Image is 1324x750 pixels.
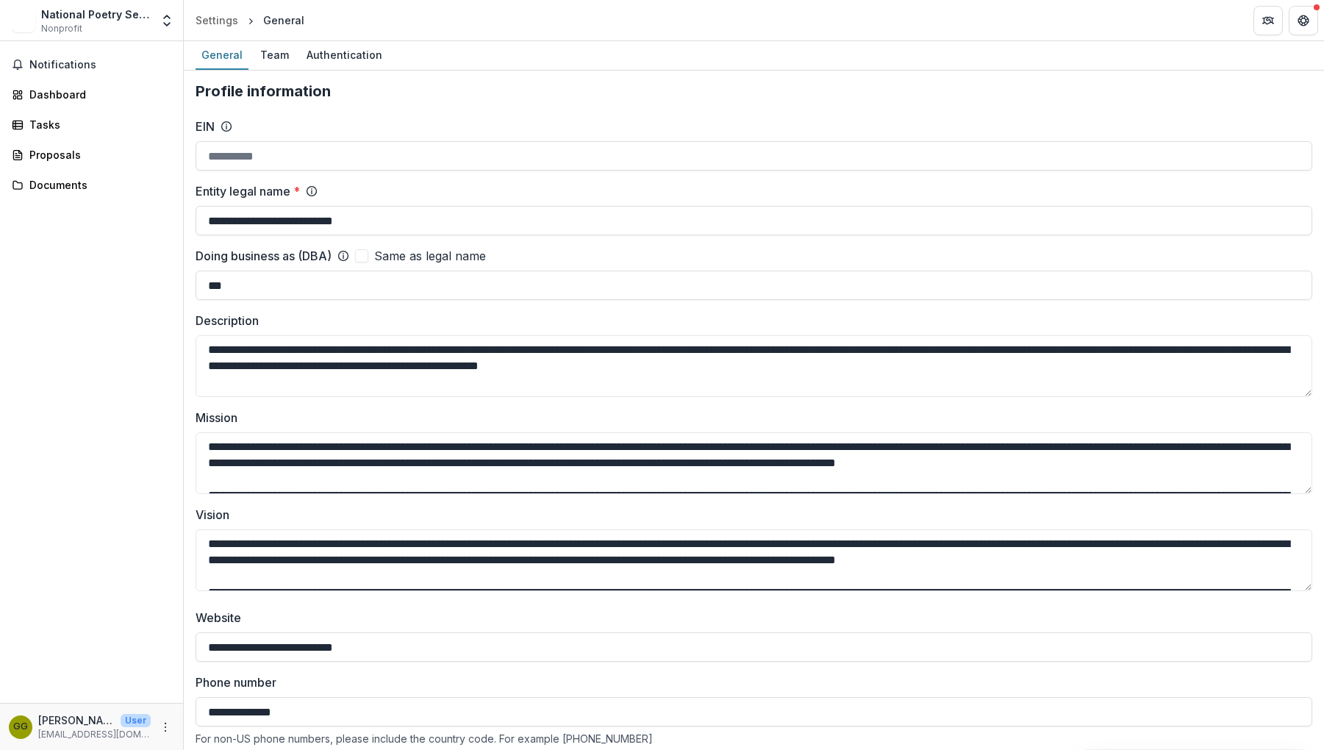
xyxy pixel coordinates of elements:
[196,312,1303,329] label: Description
[196,41,248,70] a: General
[38,712,115,728] p: [PERSON_NAME]
[121,714,151,727] p: User
[196,732,1312,745] div: For non-US phone numbers, please include the country code. For example [PHONE_NUMBER]
[157,718,174,736] button: More
[6,113,177,137] a: Tasks
[254,44,295,65] div: Team
[29,87,165,102] div: Dashboard
[196,609,1303,626] label: Website
[41,22,82,35] span: Nonprofit
[38,728,151,741] p: [EMAIL_ADDRESS][DOMAIN_NAME]
[196,506,1303,524] label: Vision
[6,53,177,76] button: Notifications
[196,409,1303,426] label: Mission
[196,44,248,65] div: General
[196,247,332,265] label: Doing business as (DBA)
[254,41,295,70] a: Team
[29,177,165,193] div: Documents
[190,10,244,31] a: Settings
[196,182,300,200] label: Entity legal name
[6,82,177,107] a: Dashboard
[190,10,310,31] nav: breadcrumb
[196,12,238,28] div: Settings
[29,117,165,132] div: Tasks
[6,143,177,167] a: Proposals
[301,41,388,70] a: Authentication
[13,722,28,732] div: Gabi Graceffo
[1253,6,1283,35] button: Partners
[29,59,171,71] span: Notifications
[263,12,304,28] div: General
[157,6,177,35] button: Open entity switcher
[196,118,215,135] label: EIN
[12,9,35,32] img: National Poetry Series, Inc.
[29,147,165,162] div: Proposals
[196,82,1312,100] h2: Profile information
[6,173,177,197] a: Documents
[41,7,151,22] div: National Poetry Series, Inc.
[1289,6,1318,35] button: Get Help
[374,247,486,265] span: Same as legal name
[196,674,1303,691] label: Phone number
[301,44,388,65] div: Authentication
